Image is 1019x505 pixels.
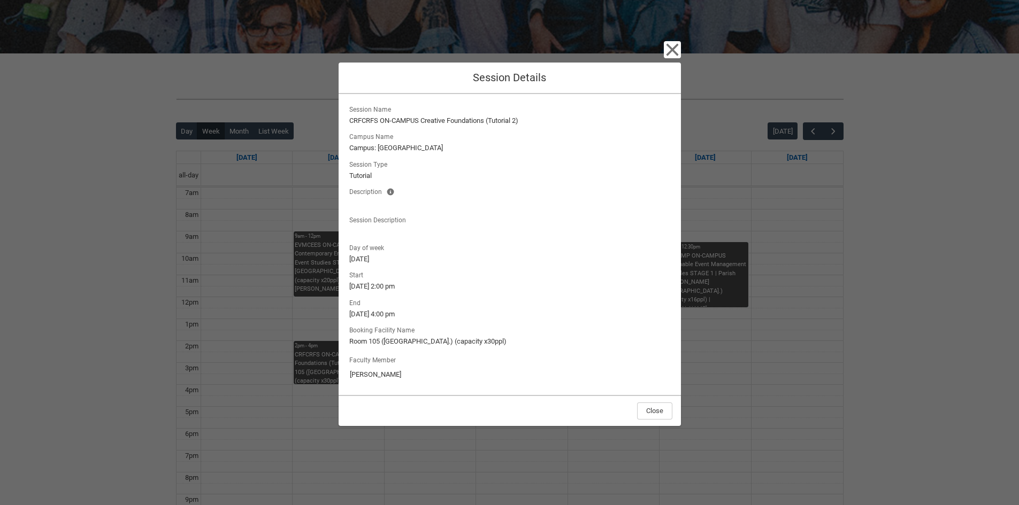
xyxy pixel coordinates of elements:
[349,241,388,253] span: Day of week
[349,130,397,142] span: Campus Name
[349,268,367,280] span: Start
[349,103,395,114] span: Session Name
[349,336,670,347] lightning-formatted-text: Room 105 ([GEOGRAPHIC_DATA].) (capacity x30ppl)
[664,41,681,58] button: Close
[349,309,670,320] lightning-formatted-text: [DATE] 4:00 pm
[349,296,365,308] span: End
[349,213,410,225] span: Session Description
[349,323,419,335] span: Booking Facility Name
[349,353,400,365] label: Faculty Member
[349,281,670,292] lightning-formatted-text: [DATE] 2:00 pm
[349,115,670,126] lightning-formatted-text: CRFCRFS ON-CAMPUS Creative Foundations (Tutorial 2)
[349,254,670,265] lightning-formatted-text: [DATE]
[349,185,386,197] span: Description
[349,143,670,153] lightning-formatted-text: Campus: [GEOGRAPHIC_DATA]
[349,158,392,169] span: Session Type
[349,170,670,181] lightning-formatted-text: Tutorial
[637,402,672,419] button: Close
[473,71,546,84] span: Session Details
